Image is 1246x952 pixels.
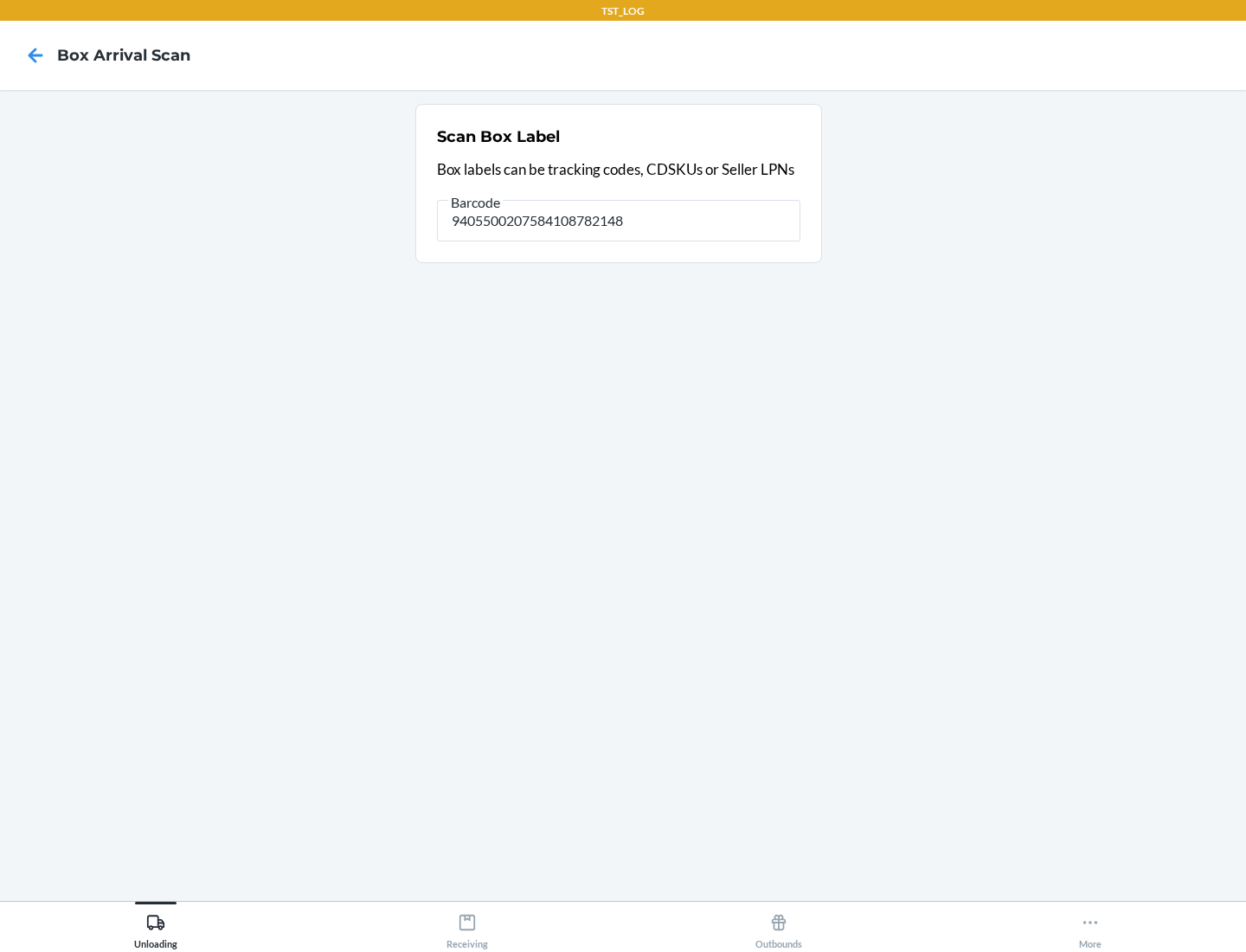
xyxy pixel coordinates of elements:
[437,200,800,241] input: Barcode
[437,125,560,148] h2: Scan Box Label
[134,906,177,949] div: Unloading
[57,44,190,67] h4: Box Arrival Scan
[446,906,488,949] div: Receiving
[1079,906,1101,949] div: More
[623,902,934,949] button: Outbounds
[311,902,623,949] button: Receiving
[601,3,645,19] p: TST_LOG
[448,194,503,211] span: Barcode
[437,158,800,181] p: Box labels can be tracking codes, CDSKUs or Seller LPNs
[755,906,802,949] div: Outbounds
[934,902,1246,949] button: More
